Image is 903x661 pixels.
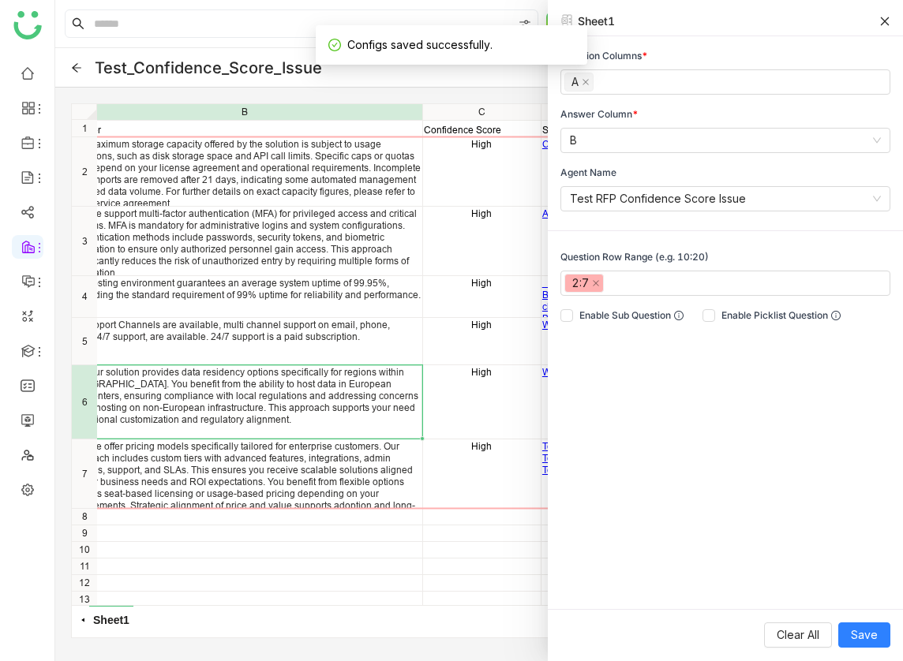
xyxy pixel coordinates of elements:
[838,622,890,648] button: Save
[546,12,589,35] img: ask-buddy-normal.svg
[578,13,615,29] div: Sheet1
[777,626,819,644] span: Clear All
[89,606,133,633] span: Sheet1
[570,129,881,152] nz-select-item: B
[560,14,573,27] img: excel.svg
[560,166,890,180] div: Agent Name
[571,274,589,292] div: 2:7
[519,18,531,31] img: search-type.svg
[560,250,890,264] div: Question Row Range (e.g. 10:20)
[573,308,690,323] span: Enable Sub Question
[570,187,881,211] nz-select-item: Test RFP Confidence Score Issue
[13,11,42,39] img: logo
[715,308,847,323] span: Enable Picklist Question
[564,274,604,293] nz-select-item: 2:7
[95,58,322,77] div: Test_Confidence_Score_Issue
[851,626,878,644] span: Save
[560,107,890,121] div: Answer Column
[571,73,579,91] div: A
[560,49,890,63] div: Question Columns
[347,38,493,51] span: Configs saved successfully.
[564,73,594,91] nz-select-item: A
[764,622,832,648] button: Clear All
